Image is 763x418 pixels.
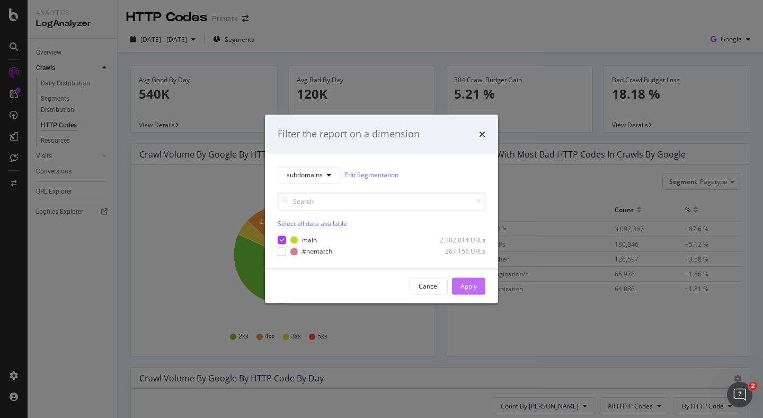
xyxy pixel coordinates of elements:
div: modal [265,115,498,303]
div: times [479,127,485,141]
div: Select all data available [278,219,485,228]
span: 2 [749,382,757,390]
input: Search [278,192,485,211]
button: Cancel [410,278,448,295]
button: Apply [452,278,485,295]
div: 267,156 URLs [433,247,485,256]
button: subdomains [278,167,340,184]
div: #nomatch [302,247,332,256]
div: Filter the report on a dimension [278,127,420,141]
span: subdomains [287,171,323,180]
iframe: Intercom live chat [727,382,752,407]
div: Apply [460,282,477,291]
div: main [302,236,317,245]
a: Edit Segmentation [344,170,398,181]
div: 2,102,014 URLs [433,236,485,245]
div: Cancel [419,282,439,291]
